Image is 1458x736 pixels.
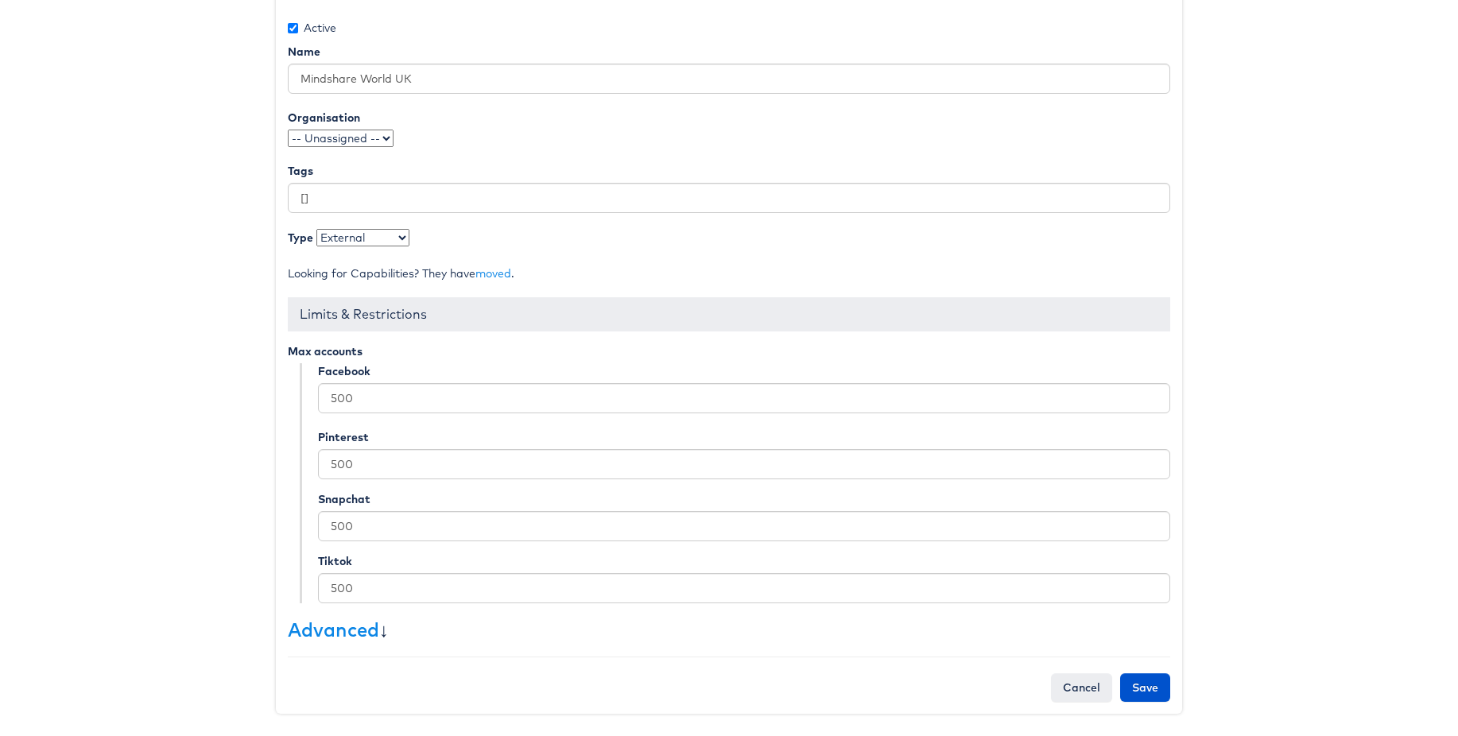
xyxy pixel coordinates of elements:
label: Snapchat [318,491,370,507]
select: Choose from either Internal (staff) or External (client) [316,229,409,246]
label: Type [288,230,313,246]
label: Name [288,44,320,60]
div: Limits & Restrictions [288,297,1170,332]
input: Save [1120,673,1170,702]
a: Advanced [288,618,379,641]
h3: ↓ [288,619,1170,640]
label: Max accounts [288,343,363,359]
a: Cancel [1051,673,1112,702]
label: Tiktok [318,553,352,569]
label: Active [288,20,336,36]
a: moved [475,266,511,281]
input: Active [288,23,298,33]
label: Pinterest [318,429,369,445]
label: Organisation [288,110,360,126]
label: Tags [288,163,313,179]
label: Facebook [318,363,370,379]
